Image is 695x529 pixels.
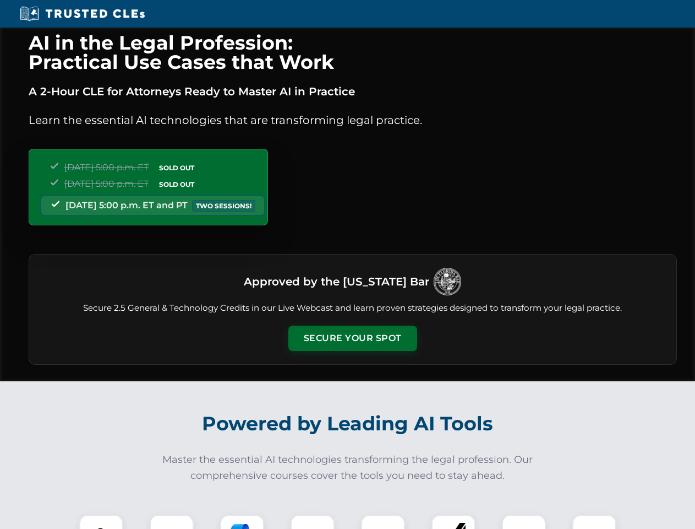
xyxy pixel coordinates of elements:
img: Trusted CLEs [17,6,148,22]
span: SOLD OUT [155,179,198,190]
span: [DATE] 5:00 p.m. ET [64,179,149,189]
h3: Approved by the [US_STATE] Bar [244,272,429,292]
button: Secure Your Spot [288,326,417,351]
p: A 2-Hour CLE for Attorneys Ready to Master AI in Practice [29,83,677,100]
h2: Powered by Leading AI Tools [43,404,653,443]
p: Master the essential AI technologies transforming the legal profession. Our comprehensive courses... [155,452,540,484]
span: [DATE] 5:00 p.m. ET [64,162,149,172]
p: Secure 2.5 General & Technology Credits in our Live Webcast and learn proven strategies designed ... [42,302,663,315]
img: Logo [434,268,461,295]
span: SOLD OUT [155,162,198,174]
p: Learn the essential AI technologies that are transforming legal practice. [29,111,677,129]
h1: AI in the Legal Profession: Practical Use Cases that Work [29,33,677,72]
